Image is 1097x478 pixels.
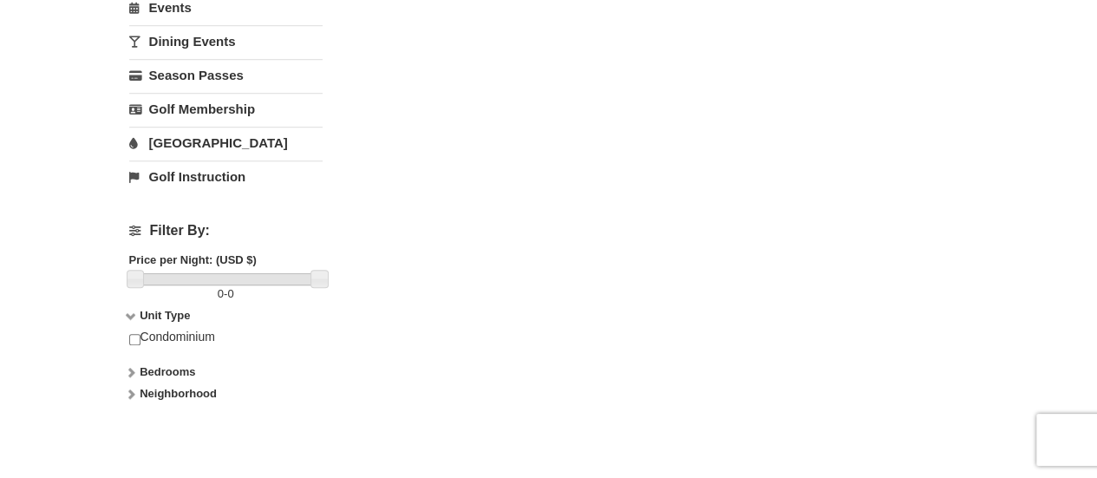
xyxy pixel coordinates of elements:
a: Golf Membership [129,93,323,125]
span: 0 [218,287,224,300]
strong: Neighborhood [140,387,217,400]
strong: Price per Night: (USD $) [129,253,257,266]
strong: Unit Type [140,309,190,322]
strong: Bedrooms [140,365,195,378]
div: Condominium [129,329,323,363]
h4: Filter By: [129,223,323,239]
a: Dining Events [129,25,323,57]
a: [GEOGRAPHIC_DATA] [129,127,323,159]
a: Season Passes [129,59,323,91]
label: - [129,285,323,303]
a: Golf Instruction [129,160,323,193]
span: 0 [227,287,233,300]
